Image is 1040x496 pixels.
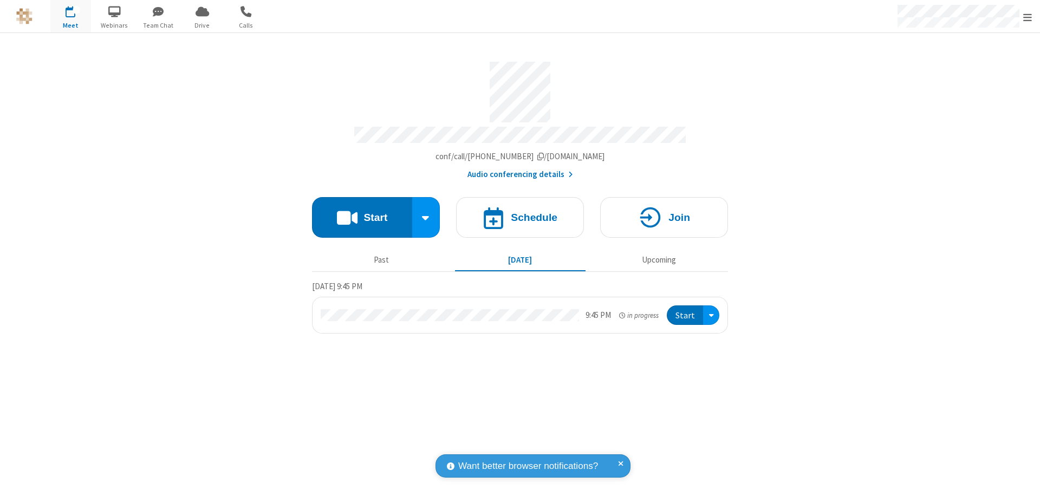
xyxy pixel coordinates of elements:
[458,459,598,473] span: Want better browser notifications?
[312,280,728,334] section: Today's Meetings
[435,151,605,163] button: Copy my meeting room linkCopy my meeting room link
[703,305,719,325] div: Open menu
[455,250,586,270] button: [DATE]
[586,309,611,322] div: 9:45 PM
[94,21,135,30] span: Webinars
[73,6,80,14] div: 1
[312,281,362,291] span: [DATE] 9:45 PM
[668,212,690,223] h4: Join
[16,8,32,24] img: QA Selenium DO NOT DELETE OR CHANGE
[667,305,703,325] button: Start
[600,197,728,238] button: Join
[594,250,724,270] button: Upcoming
[467,168,573,181] button: Audio conferencing details
[312,197,412,238] button: Start
[182,21,223,30] span: Drive
[363,212,387,223] h4: Start
[435,151,605,161] span: Copy my meeting room link
[312,54,728,181] section: Account details
[511,212,557,223] h4: Schedule
[50,21,91,30] span: Meet
[412,197,440,238] div: Start conference options
[619,310,659,321] em: in progress
[226,21,266,30] span: Calls
[316,250,447,270] button: Past
[138,21,179,30] span: Team Chat
[456,197,584,238] button: Schedule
